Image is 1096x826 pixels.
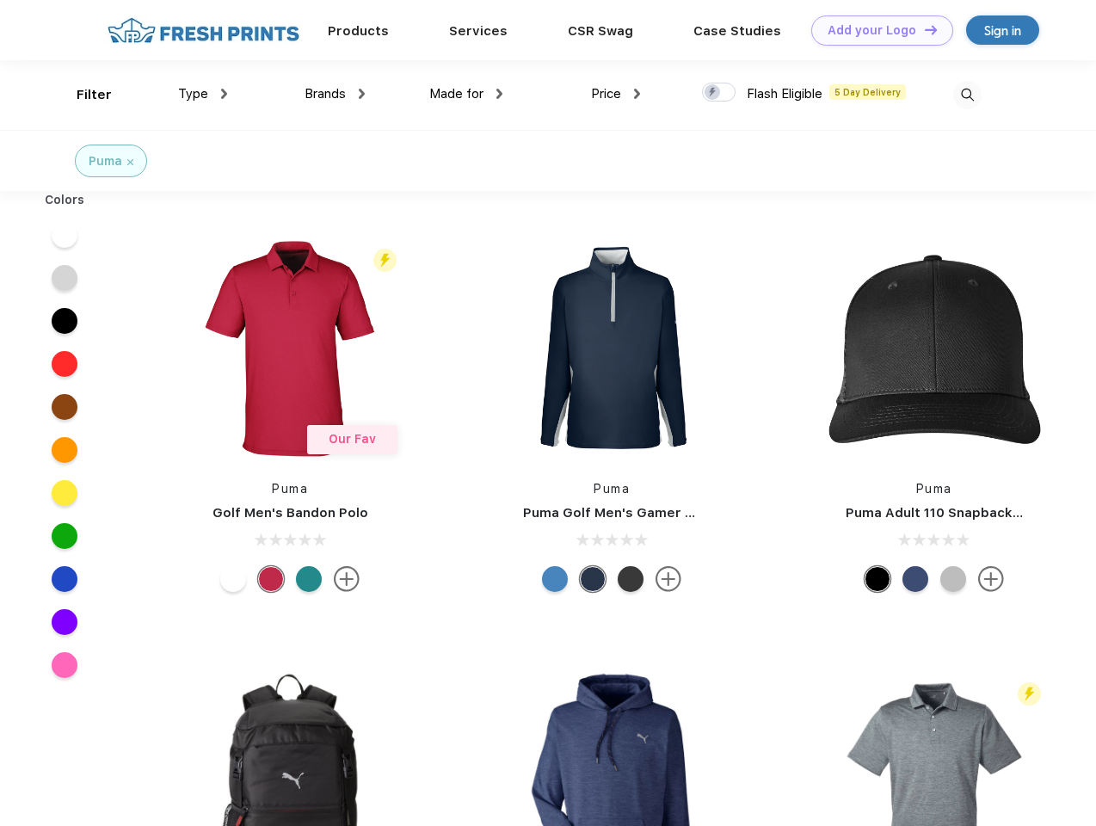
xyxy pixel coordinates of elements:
a: Puma Golf Men's Gamer Golf Quarter-Zip [523,505,795,521]
div: Quarry with Brt Whit [940,566,966,592]
div: Pma Blk Pma Blk [865,566,890,592]
span: 5 Day Delivery [829,84,906,100]
div: Filter [77,85,112,105]
a: Puma [272,482,308,496]
span: Brands [305,86,346,102]
div: Add your Logo [828,23,916,38]
img: more.svg [656,566,681,592]
img: func=resize&h=266 [175,234,404,463]
a: Puma [916,482,952,496]
img: func=resize&h=266 [497,234,726,463]
a: Products [328,23,389,39]
img: fo%20logo%202.webp [102,15,305,46]
div: Navy Blazer [580,566,606,592]
div: Puma Black [618,566,643,592]
img: dropdown.png [496,89,502,99]
div: Bright White [220,566,246,592]
div: Puma [89,152,122,170]
img: func=resize&h=266 [820,234,1049,463]
img: dropdown.png [359,89,365,99]
a: Puma [594,482,630,496]
img: more.svg [978,566,1004,592]
img: desktop_search.svg [953,81,982,109]
img: DT [925,25,937,34]
span: Price [591,86,621,102]
a: Services [449,23,508,39]
span: Our Fav [329,432,376,446]
div: Ski Patrol [258,566,284,592]
img: flash_active_toggle.svg [1018,682,1041,706]
a: CSR Swag [568,23,633,39]
span: Made for [429,86,483,102]
span: Type [178,86,208,102]
div: Bright Cobalt [542,566,568,592]
img: more.svg [334,566,360,592]
a: Golf Men's Bandon Polo [212,505,368,521]
a: Sign in [966,15,1039,45]
span: Flash Eligible [747,86,822,102]
div: Colors [32,191,98,209]
img: dropdown.png [221,89,227,99]
div: Green Lagoon [296,566,322,592]
img: flash_active_toggle.svg [373,249,397,272]
div: Sign in [984,21,1021,40]
img: dropdown.png [634,89,640,99]
div: Peacoat Qut Shd [902,566,928,592]
img: filter_cancel.svg [127,159,133,165]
